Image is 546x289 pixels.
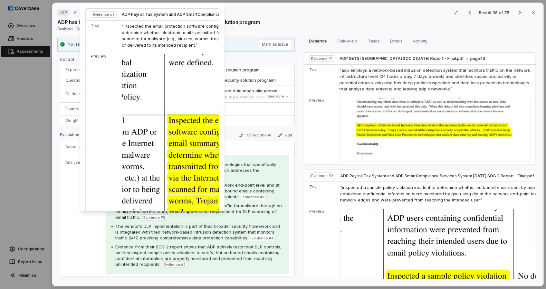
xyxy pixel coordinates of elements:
[410,37,430,45] span: Activity
[306,37,330,45] span: Evidence
[98,78,277,83] span: Has your company implemented a data loss prevention (DLP) security solution program?
[387,37,405,45] span: Emails
[340,68,530,92] span: “adp employs a network-based intrusion detection system that monitors traffic on the network infr...
[115,244,282,267] span: Evidence from their SOC 2 report shows that ADP actively tests their DLP controls, as they inspec...
[365,37,382,45] span: Tasks
[340,173,534,179] span: ADP Payroll Tax System and ADP SmartCompliance Services System [DATE] SOC 2 Report - Final.pdf
[57,19,260,25] p: ADP has implemented a comprehensive Data Loss Prevention (DLP) solution program
[65,160,81,165] p: Analysis
[513,9,526,16] button: Next result
[304,64,337,95] td: Text
[470,56,485,61] span: page 43
[122,23,339,48] span: “inspected the email protection software configuration and a sample email summary dashboard repor...
[115,182,280,199] span: The vendor has DLP monitoring capabilities at the network end-point level and at the network edge...
[65,78,88,83] p: Question
[304,95,337,164] td: Preview
[340,98,530,162] img: d26f6a5c88484bae82157ff06c8a77f0_original.jpg_w1200.jpg
[252,236,274,241] span: Evidence # 4
[98,88,289,170] p: Loremi dol sitametconsec adipisci eli seddoei t incididu utlaboreet dolo magn aliquaenim (ADM) ve...
[143,215,165,220] span: Evidence # 3
[115,203,282,220] span: The SOC 2 report confirms that ADP monitors email traffic for malware through an email protection...
[57,26,87,31] span: Analyzed: [DATE]
[60,57,295,65] p: Control
[265,91,291,102] button: See more
[122,12,339,17] button: ADP Payroll Tax System and ADP SmartCompliance Services System [DATE] SOC 2 Report - Final.pdfpag...
[65,67,88,72] p: Expectation
[65,91,88,97] p: Guidance
[275,131,294,139] button: Edit
[243,194,265,200] span: Evidence # 2
[335,37,360,45] span: Follow-up
[98,67,261,72] span: Vendor has implemented a data loss prevention (DLP) security solution program.
[258,40,292,49] button: Mark as issue
[86,21,119,51] td: Text
[60,132,79,140] p: Evaluation
[311,56,332,61] span: Evidence # 1
[340,56,485,61] button: ADP GETS [GEOGRAPHIC_DATA] SOC 2 [DATE] Report - Final.pdfpage43
[115,162,276,179] span: ADP has implemented Data Loss Prevention (DLP) technologies that specifically analyze data enteri...
[463,9,476,16] button: Previous result
[70,7,81,18] button: Copy link
[68,41,98,48] p: No issue found
[65,144,96,150] p: Score
[122,12,316,17] span: ADP Payroll Tax System and ADP SmartCompliance Services System [DATE] SOC 2 Report - Final.pdf
[115,224,280,240] span: The vendor's DLP implementation is part of their broader security framework and is integrated wit...
[479,9,511,16] p: Result 36 of 75
[340,56,464,61] span: ADP GETS [GEOGRAPHIC_DATA] SOC 2 [DATE] Report - Final.pdf
[236,132,273,139] button: Correct the AI
[65,107,88,112] p: Control Set
[304,182,337,206] td: Text
[311,173,333,178] span: Evidence # 2
[59,10,67,15] span: # D.7
[164,262,186,267] span: Evidence # 2
[93,12,115,17] span: Evidence # 3
[65,118,88,123] p: Weight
